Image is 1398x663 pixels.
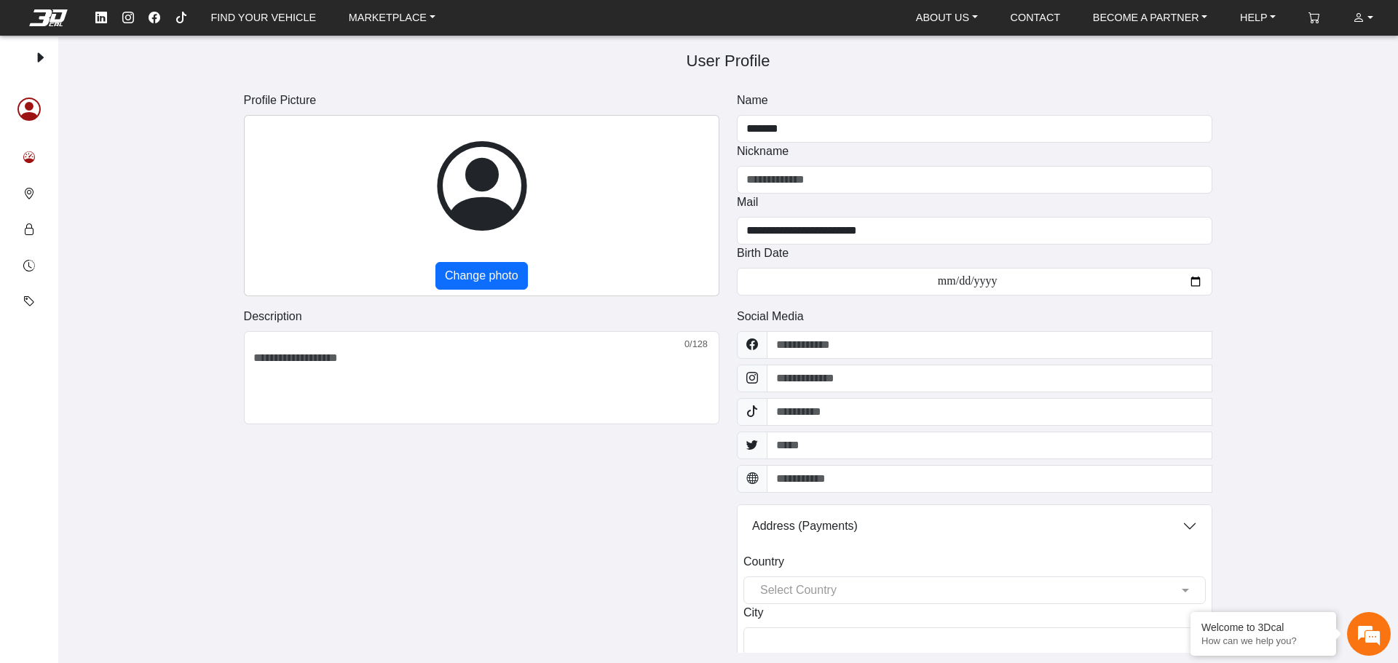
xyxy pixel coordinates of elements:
label: Nickname [737,143,789,160]
label: Profile Picture [244,92,317,109]
ng-select: Select your residency Country [743,576,1206,604]
small: 0/128 [682,337,711,351]
label: Description [244,308,302,325]
div: Welcome to 3Dcal [1201,622,1325,633]
button: Change photo [435,262,528,290]
label: Social Media [737,308,804,325]
label: City [743,604,764,622]
button: Address (Payments) [738,505,1212,547]
label: Mail [737,194,758,211]
label: Birth Date [737,245,789,262]
h5: User Profile [82,48,1374,74]
label: Name [737,92,768,109]
a: MARKETPLACE [343,7,441,29]
p: How can we help you? [1201,635,1325,646]
label: Country [743,553,784,571]
a: CONTACT [1005,7,1066,29]
a: FIND YOUR VEHICLE [205,7,322,29]
a: HELP [1234,7,1281,29]
a: ABOUT US [910,7,984,29]
a: BECOME A PARTNER [1087,7,1213,29]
